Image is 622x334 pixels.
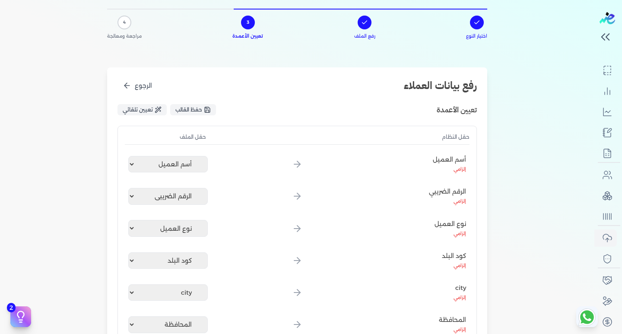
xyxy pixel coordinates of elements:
[123,19,126,26] span: 4
[117,104,167,115] button: تعيين تلقائي
[389,133,470,141] div: حقل النظام
[454,263,466,268] span: إلزامي
[442,251,466,261] span: كود البلد
[454,166,466,172] span: إلزامي
[429,187,466,196] span: الرقم الضريبي
[454,327,466,332] span: إلزامي
[437,104,477,115] h3: تعيين الأعمدة
[600,12,615,24] img: logo
[454,295,466,300] span: إلزامي
[435,219,466,229] span: نوع العميل
[7,303,16,312] span: 2
[232,33,263,40] span: تعيين الأعمدة
[466,33,487,40] span: اختيار النوع
[117,78,157,94] button: الرجوع
[433,155,466,164] span: أسم العميل
[454,198,466,204] span: إلزامي
[170,104,216,115] button: حفظ القالب
[135,81,152,90] span: الرجوع
[404,78,477,93] h2: رفع بيانات العملاء
[354,33,375,40] span: رفع الملف
[454,283,466,293] span: city
[125,133,206,141] div: حقل الملف
[454,231,466,236] span: إلزامي
[439,315,466,324] span: المحافظة
[10,306,31,327] button: 2
[175,106,202,114] span: حفظ القالب
[247,19,249,26] span: 3
[123,106,153,114] span: تعيين تلقائي
[107,33,142,40] span: مراجعة ومعالجة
